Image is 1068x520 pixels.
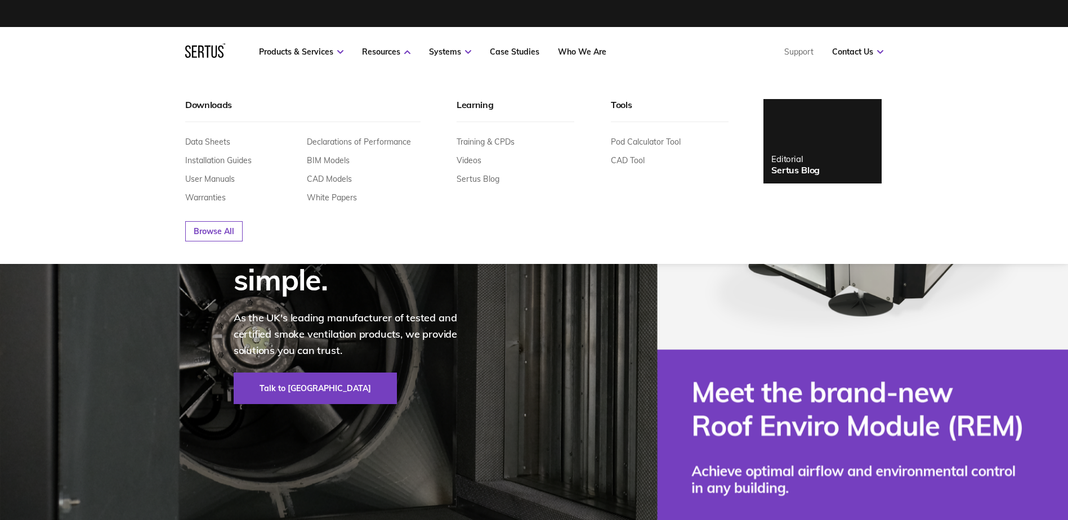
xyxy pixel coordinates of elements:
[185,221,243,241] a: Browse All
[763,99,882,183] a: EditorialSertus Blog
[307,155,350,165] a: BIM Models
[611,137,681,147] a: Pod Calculator Tool
[234,310,481,358] p: As the UK's leading manufacturer of tested and certified smoke ventilation products, we provide s...
[832,47,883,57] a: Contact Us
[558,47,606,57] a: Who We Are
[429,47,471,57] a: Systems
[457,155,481,165] a: Videos
[771,164,820,176] div: Sertus Blog
[307,137,411,147] a: Declarations of Performance
[457,174,499,184] a: Sertus Blog
[457,137,515,147] a: Training & CPDs
[185,99,421,122] div: Downloads
[307,174,352,184] a: CAD Models
[611,155,645,165] a: CAD Tool
[611,99,729,122] div: Tools
[771,154,820,164] div: Editorial
[490,47,539,57] a: Case Studies
[307,192,357,203] a: White Papers
[185,137,230,147] a: Data Sheets
[784,47,814,57] a: Support
[185,174,235,184] a: User Manuals
[185,155,252,165] a: Installation Guides
[457,99,574,122] div: Learning
[234,373,397,404] a: Talk to [GEOGRAPHIC_DATA]
[234,199,481,296] div: Smoke ventilation, made simple.
[185,192,226,203] a: Warranties
[259,47,343,57] a: Products & Services
[362,47,410,57] a: Resources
